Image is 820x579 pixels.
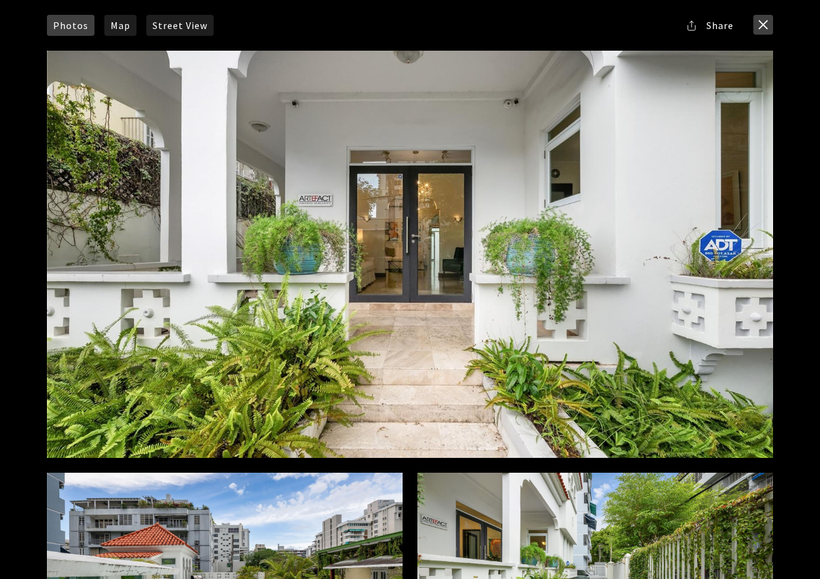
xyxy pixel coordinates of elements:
a: Map [104,15,136,36]
span: Share [706,20,734,30]
span: Street View [153,20,207,30]
a: Photos [47,15,94,36]
button: close modal [753,15,773,35]
a: Street View [146,15,214,36]
span: Map [111,20,130,30]
span: Photos [53,20,88,30]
